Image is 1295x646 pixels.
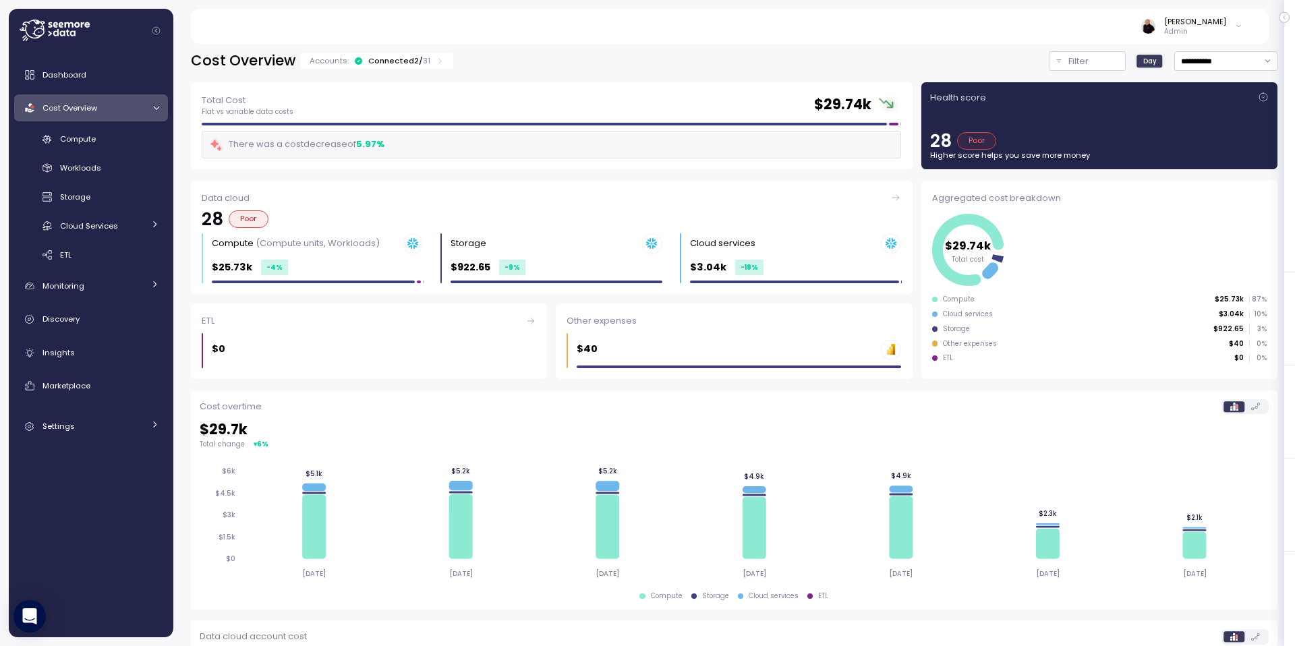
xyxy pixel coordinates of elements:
tspan: $5.2k [598,467,617,475]
tspan: $5.1k [306,469,322,478]
a: Cost Overview [14,94,168,121]
span: Storage [60,192,90,202]
span: Day [1143,56,1157,66]
tspan: [DATE] [1036,569,1060,578]
div: Compute [943,295,975,304]
div: Poor [957,132,997,150]
tspan: [DATE] [889,569,913,578]
p: 0 % [1250,353,1266,363]
div: Cloud services [690,237,755,250]
tspan: [DATE] [449,569,473,578]
p: 28 [202,210,223,228]
div: Storage [451,237,486,250]
p: Cost overtime [200,400,262,413]
p: $3.04k [690,260,726,275]
p: 0 % [1250,339,1266,349]
tspan: $4.9k [891,471,911,480]
a: Workloads [14,157,168,179]
div: Data cloud [202,192,901,205]
span: Compute [60,134,96,144]
a: Storage [14,186,168,208]
p: $40 [1229,339,1244,349]
p: $0 [1234,353,1244,363]
tspan: $4.5k [215,489,235,498]
div: Other expenses [567,314,901,328]
span: Cost Overview [42,102,97,113]
tspan: $6k [222,467,235,476]
p: Total Cost [202,94,293,107]
p: 3 % [1250,324,1266,334]
a: Insights [14,339,168,366]
tspan: $4.9k [744,472,764,481]
tspan: [DATE] [1182,569,1206,578]
div: -9 % [499,260,525,275]
tspan: $1.5k [219,533,235,541]
p: (Compute units, Workloads) [256,237,380,249]
div: Accounts:Connected2/31 [301,53,453,69]
span: Settings [42,421,75,432]
div: Compute [212,237,380,250]
span: Cloud Services [60,221,118,231]
div: Open Intercom Messenger [13,600,46,633]
button: Collapse navigation [148,26,165,36]
p: $25.73k [212,260,252,275]
tspan: [DATE] [302,569,326,578]
div: -4 % [261,260,288,275]
tspan: $3k [223,511,235,520]
div: 6 % [257,439,268,449]
p: Admin [1164,27,1226,36]
div: Aggregated cost breakdown [932,192,1267,205]
tspan: $2.1k [1186,513,1203,522]
p: Health score [930,91,986,105]
tspan: Total cost [952,255,984,264]
span: Marketplace [42,380,90,391]
div: Storage [943,324,970,334]
span: Monitoring [42,281,84,291]
div: ETL [943,353,953,363]
span: Workloads [60,163,101,173]
p: Filter [1068,55,1089,68]
tspan: $2.3k [1039,509,1057,518]
a: Dashboard [14,61,168,88]
div: -19 % [735,260,764,275]
p: 28 [930,132,952,150]
p: $922.65 [1213,324,1244,334]
tspan: $29.74k [945,238,991,254]
p: $0 [212,341,225,357]
div: 5.97 % [356,138,384,151]
h2: $ 29.74k [814,95,871,115]
span: ETL [60,249,71,260]
div: Storage [702,591,729,601]
div: Cloud services [749,591,799,601]
div: Cloud services [943,310,993,319]
span: Discovery [42,314,80,324]
tspan: $5.2k [451,467,470,475]
a: Discovery [14,306,168,333]
div: [PERSON_NAME] [1164,16,1226,27]
p: Higher score helps you save more money [930,150,1269,160]
div: ETL [818,591,828,601]
a: Settings [14,413,168,440]
p: $922.65 [451,260,490,275]
a: Compute [14,128,168,150]
a: Monitoring [14,272,168,299]
p: Accounts: [310,55,349,66]
a: ETL$0 [191,303,547,380]
div: ▾ [254,439,268,449]
button: Filter [1049,51,1126,71]
tspan: [DATE] [596,569,619,578]
div: Other expenses [943,339,997,349]
h2: Cost Overview [191,51,295,71]
p: $40 [577,341,598,357]
p: $3.04k [1219,310,1244,319]
div: Connected 2 / [368,55,430,66]
div: ETL [202,314,536,328]
span: Dashboard [42,69,86,80]
div: Poor [229,210,268,228]
a: ETL [14,243,168,266]
p: $25.73k [1215,295,1244,304]
a: Cloud Services [14,214,168,237]
a: Data cloud28PoorCompute (Compute units, Workloads)$25.73k-4%Storage $922.65-9%Cloud services $3.0... [191,180,913,294]
tspan: [DATE] [743,569,766,578]
tspan: $0 [226,554,235,563]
